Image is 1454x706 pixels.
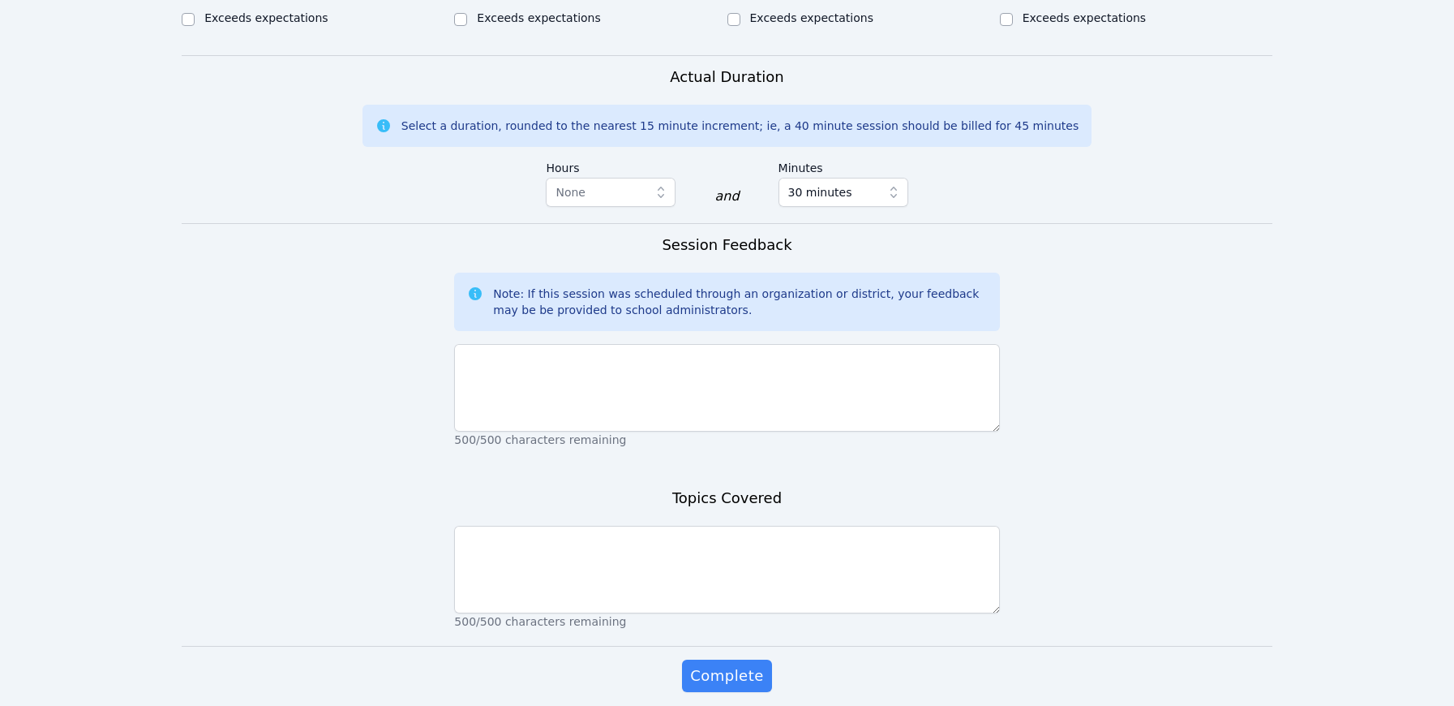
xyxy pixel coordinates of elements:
[682,660,771,692] button: Complete
[672,487,782,510] h3: Topics Covered
[477,11,600,24] label: Exceeds expectations
[788,183,852,202] span: 30 minutes
[750,11,873,24] label: Exceeds expectations
[662,234,791,256] h3: Session Feedback
[690,665,763,687] span: Complete
[401,118,1079,134] div: Select a duration, rounded to the nearest 15 minute increment; ie, a 40 minute session should be ...
[546,153,676,178] label: Hours
[714,187,739,206] div: and
[778,178,908,207] button: 30 minutes
[1023,11,1146,24] label: Exceeds expectations
[454,613,999,630] p: 500/500 characters remaining
[454,432,999,448] p: 500/500 characters remaining
[546,178,676,207] button: None
[204,11,328,24] label: Exceeds expectations
[555,186,585,199] span: None
[778,153,908,178] label: Minutes
[493,286,986,318] div: Note: If this session was scheduled through an organization or district, your feedback may be be ...
[670,66,783,88] h3: Actual Duration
